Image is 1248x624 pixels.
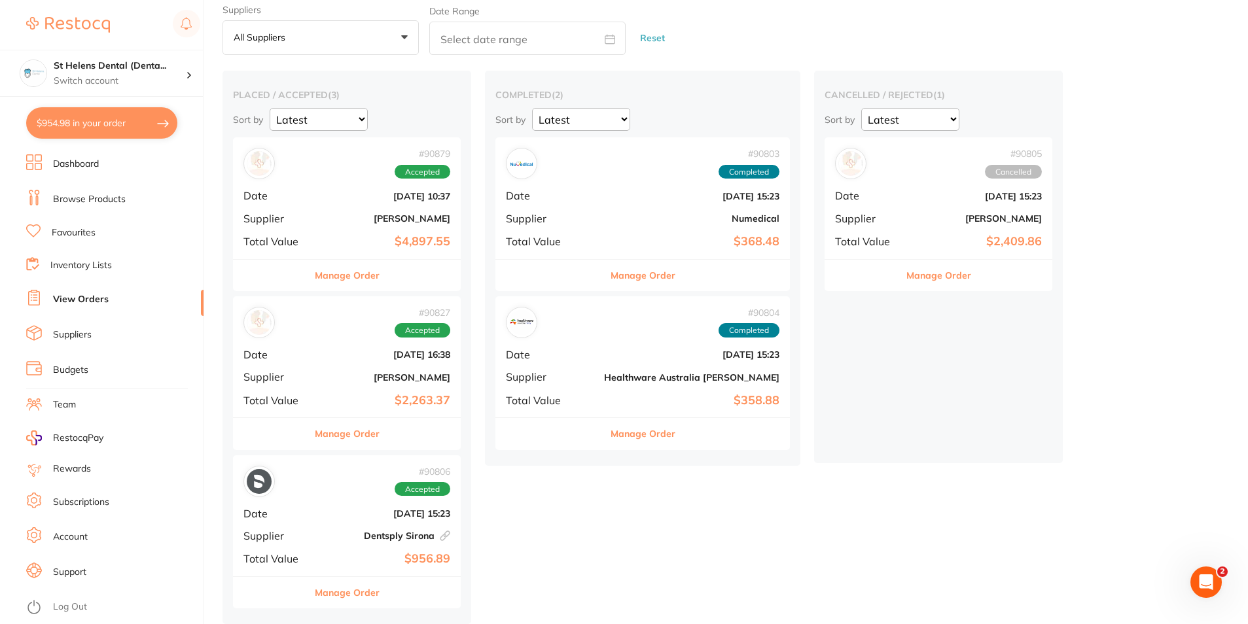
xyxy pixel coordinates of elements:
b: [DATE] 15:23 [911,191,1042,201]
p: Sort by [825,114,855,126]
b: $2,409.86 [911,235,1042,249]
button: Manage Order [611,260,675,291]
button: Manage Order [315,260,380,291]
span: Total Value [243,235,309,247]
span: Total Value [243,553,309,564]
div: Adam Dental#90879AcceptedDate[DATE] 10:37Supplier[PERSON_NAME]Total Value$4,897.55Manage Order [233,137,461,291]
a: Favourites [52,226,96,239]
a: Subscriptions [53,496,109,509]
span: Accepted [395,323,450,338]
a: Rewards [53,462,91,476]
a: Support [53,566,86,579]
a: RestocqPay [26,430,103,445]
a: View Orders [53,293,109,306]
span: Total Value [506,235,594,247]
p: All suppliers [234,31,291,43]
span: 2 [1217,566,1228,577]
span: # 90803 [719,148,779,159]
span: Date [506,349,594,360]
b: [DATE] 16:38 [319,349,450,360]
p: Sort by [233,114,263,126]
span: Total Value [835,235,900,247]
b: Numedical [604,213,779,224]
b: Dentsply Sirona [319,530,450,541]
b: [PERSON_NAME] [319,372,450,383]
label: Date Range [429,6,480,16]
h4: St Helens Dental (DentalTown 2) [54,60,186,73]
a: Inventory Lists [50,259,112,272]
img: Adam Dental [247,151,272,176]
span: Completed [719,165,779,179]
span: Supplier [506,371,594,383]
b: $2,263.37 [319,394,450,407]
span: Date [835,190,900,201]
span: Supplier [506,213,594,224]
b: $956.89 [319,552,450,566]
button: Manage Order [315,418,380,449]
b: Healthware Australia [PERSON_NAME] [604,372,779,383]
button: $954.98 in your order [26,107,177,139]
img: Henry Schein Halas [247,310,272,335]
img: Adam Dental [838,151,863,176]
h2: placed / accepted ( 3 ) [233,89,461,101]
button: All suppliers [223,20,419,56]
span: Date [243,190,309,201]
span: Date [506,190,594,201]
button: Reset [636,21,669,56]
span: Date [243,508,309,519]
b: [DATE] 15:23 [604,349,779,360]
span: Cancelled [985,165,1042,179]
b: [PERSON_NAME] [911,213,1042,224]
span: # 90827 [395,307,450,318]
a: Team [53,398,76,411]
b: $368.48 [604,235,779,249]
img: St Helens Dental (DentalTown 2) [20,60,46,86]
span: # 90805 [985,148,1042,159]
span: # 90879 [395,148,450,159]
label: Suppliers [223,5,419,15]
button: Manage Order [611,418,675,449]
img: Restocq Logo [26,17,110,33]
iframe: Intercom live chat [1190,566,1222,598]
a: Dashboard [53,158,99,171]
h2: cancelled / rejected ( 1 ) [825,89,1052,101]
img: Numedical [509,151,534,176]
a: Restocq Logo [26,10,110,40]
span: # 90804 [719,307,779,318]
b: $4,897.55 [319,235,450,249]
h2: completed ( 2 ) [495,89,790,101]
a: Budgets [53,364,88,377]
button: Manage Order [315,577,380,608]
p: Sort by [495,114,526,126]
span: Completed [719,323,779,338]
b: $358.88 [604,394,779,407]
img: Healthware Australia Ridley [509,310,534,335]
span: # 90806 [395,466,450,477]
a: Log Out [53,600,87,614]
span: Accepted [395,165,450,179]
span: Supplier [243,213,309,224]
b: [PERSON_NAME] [319,213,450,224]
span: Supplier [243,530,309,542]
input: Select date range [429,22,626,55]
span: Supplier [243,371,309,383]
b: [DATE] 15:23 [319,508,450,519]
div: Henry Schein Halas#90827AcceptedDate[DATE] 16:38Supplier[PERSON_NAME]Total Value$2,263.37Manage O... [233,296,461,450]
span: RestocqPay [53,432,103,445]
button: Log Out [26,597,200,618]
b: [DATE] 10:37 [319,191,450,201]
img: RestocqPay [26,430,42,445]
a: Suppliers [53,328,92,341]
span: Supplier [835,213,900,224]
span: Accepted [395,482,450,496]
span: Total Value [243,394,309,406]
span: Total Value [506,394,594,406]
img: Dentsply Sirona [247,469,272,494]
button: Manage Order [906,260,971,291]
div: Dentsply Sirona#90806AcceptedDate[DATE] 15:23SupplierDentsply SironaTotal Value$956.89Manage Order [233,455,461,609]
a: Account [53,530,88,544]
p: Switch account [54,75,186,88]
b: [DATE] 15:23 [604,191,779,201]
a: Browse Products [53,193,126,206]
span: Date [243,349,309,360]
